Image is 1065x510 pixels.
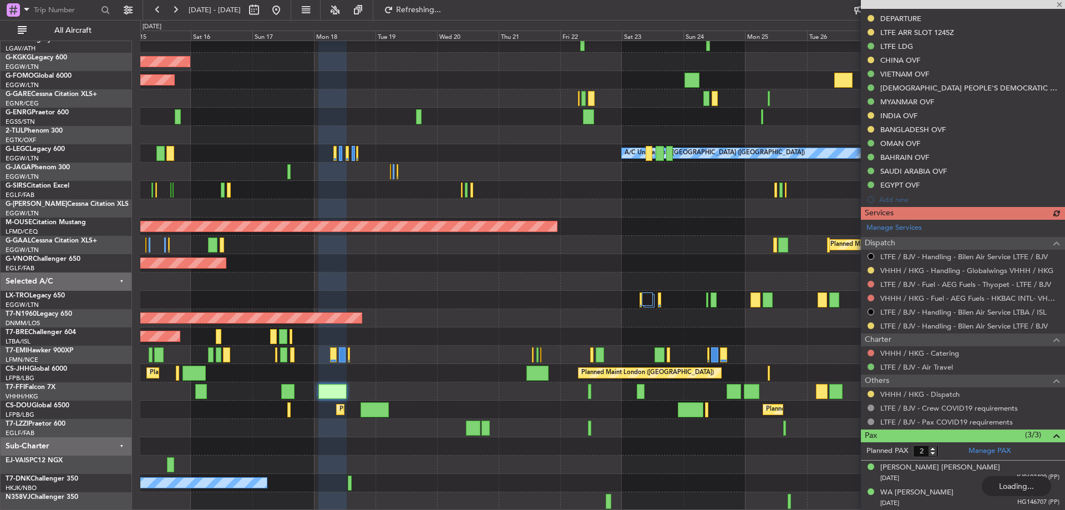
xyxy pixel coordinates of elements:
span: G-GARE [6,91,31,98]
a: G-FOMOGlobal 6000 [6,73,72,79]
span: Pax [865,430,877,442]
a: 2-TIJLPhenom 300 [6,128,63,134]
a: EGGW/LTN [6,154,39,163]
a: G-KGKGLegacy 600 [6,54,67,61]
a: EGSS/STN [6,118,35,126]
div: Loading... [982,476,1051,496]
a: T7-BREChallenger 604 [6,329,76,336]
span: CS-DOU [6,402,32,409]
span: [DATE] [880,499,899,507]
a: EGGW/LTN [6,301,39,309]
span: T7-DNK [6,476,31,482]
div: Tue 19 [376,31,437,41]
button: All Aircraft [12,22,120,39]
span: G-FOMO [6,73,34,79]
div: Planned Maint Dusseldorf [830,236,903,253]
div: Mon 18 [314,31,376,41]
span: All Aircraft [29,27,117,34]
a: HKJK/NBO [6,484,37,492]
a: EGNR/CEG [6,99,39,108]
div: Sat 16 [191,31,252,41]
span: N358VJ [6,494,31,501]
a: EGLF/FAB [6,191,34,199]
div: WA [PERSON_NAME] [880,487,954,498]
a: EGLF/FAB [6,264,34,272]
a: G-[PERSON_NAME]Cessna Citation XLS [6,201,129,208]
a: CS-JHHGlobal 6000 [6,366,67,372]
button: Refreshing... [379,1,445,19]
div: [DATE] [143,22,161,32]
div: Planned Maint [GEOGRAPHIC_DATA] ([GEOGRAPHIC_DATA]) [150,365,324,381]
span: G-JAGA [6,164,31,171]
span: [DATE] [880,474,899,482]
span: G-KGKG [6,54,32,61]
a: LFPB/LBG [6,411,34,419]
a: EJ-VAISPC12 NGX [6,457,63,464]
span: 2-TIJL [6,128,24,134]
a: G-ENRGPraetor 600 [6,109,69,116]
div: Sun 17 [252,31,314,41]
a: EGGW/LTN [6,63,39,71]
span: (3/3) [1025,429,1041,441]
a: LGAV/ATH [6,44,35,53]
div: Mon 25 [745,31,807,41]
a: T7-FFIFalcon 7X [6,384,55,391]
a: Manage PAX [968,446,1011,457]
a: N358VJChallenger 350 [6,494,78,501]
a: LFPB/LBG [6,374,34,382]
a: VHHH/HKG [6,392,38,401]
span: CS-JHH [6,366,29,372]
span: G-SIRS [6,183,27,189]
span: KJ0603490 (PP) [1017,473,1059,482]
div: Tue 26 [807,31,869,41]
span: G-LEGC [6,146,29,153]
a: EGTK/OXF [6,136,36,144]
a: G-GARECessna Citation XLS+ [6,91,97,98]
a: T7-DNKChallenger 350 [6,476,78,482]
a: CS-DOUGlobal 6500 [6,402,69,409]
div: Fri 22 [560,31,622,41]
div: Fri 15 [129,31,190,41]
a: LTBA/ISL [6,337,31,346]
div: [PERSON_NAME] [PERSON_NAME] [880,462,1000,473]
span: T7-BRE [6,329,28,336]
a: EGLF/FAB [6,429,34,437]
span: T7-N1960 [6,311,37,317]
span: G-ENRG [6,109,32,116]
span: T7-EMI [6,347,27,354]
span: T7-LZZI [6,421,28,427]
span: [DATE] - [DATE] [189,5,241,15]
div: A/C Unavailable [GEOGRAPHIC_DATA] ([GEOGRAPHIC_DATA]) [625,145,805,161]
span: HG146707 (PP) [1017,498,1059,507]
a: LFMN/NCE [6,356,38,364]
a: G-VNORChallenger 650 [6,256,80,262]
a: EGGW/LTN [6,81,39,89]
label: Planned PAX [866,446,908,457]
a: M-OUSECitation Mustang [6,219,86,226]
div: Thu 21 [499,31,560,41]
a: LFMD/CEQ [6,228,38,236]
input: Trip Number [34,2,98,18]
div: Planned Maint London ([GEOGRAPHIC_DATA]) [581,365,714,381]
a: G-GAALCessna Citation XLS+ [6,238,97,244]
span: T7-FFI [6,384,25,391]
a: LX-TROLegacy 650 [6,292,65,299]
a: G-LEGCLegacy 600 [6,146,65,153]
a: EGGW/LTN [6,246,39,254]
div: Planned Maint [GEOGRAPHIC_DATA] ([GEOGRAPHIC_DATA]) [339,401,514,418]
span: M-OUSE [6,219,32,226]
span: LX-TRO [6,292,29,299]
a: G-SIRSCitation Excel [6,183,69,189]
span: G-GAAL [6,238,31,244]
a: T7-N1960Legacy 650 [6,311,72,317]
div: Sat 23 [622,31,683,41]
a: T7-LZZIPraetor 600 [6,421,65,427]
a: EGGW/LTN [6,209,39,218]
a: EGGW/LTN [6,173,39,181]
span: Refreshing... [395,6,442,14]
a: DNMM/LOS [6,319,40,327]
div: Wed 20 [437,31,499,41]
span: G-VNOR [6,256,33,262]
a: T7-EMIHawker 900XP [6,347,73,354]
div: Sun 24 [683,31,745,41]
